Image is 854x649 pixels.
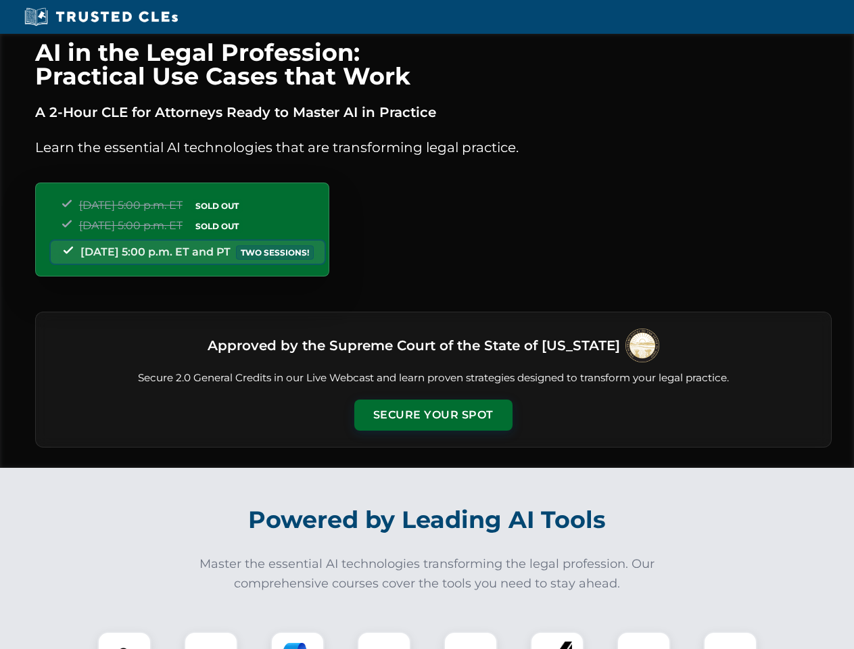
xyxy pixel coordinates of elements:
[79,219,183,232] span: [DATE] 5:00 p.m. ET
[53,496,802,544] h2: Powered by Leading AI Tools
[191,554,664,594] p: Master the essential AI technologies transforming the legal profession. Our comprehensive courses...
[20,7,182,27] img: Trusted CLEs
[354,400,513,431] button: Secure Your Spot
[191,219,243,233] span: SOLD OUT
[79,199,183,212] span: [DATE] 5:00 p.m. ET
[35,41,832,88] h1: AI in the Legal Profession: Practical Use Cases that Work
[625,329,659,362] img: Supreme Court of Ohio
[191,199,243,213] span: SOLD OUT
[52,370,815,386] p: Secure 2.0 General Credits in our Live Webcast and learn proven strategies designed to transform ...
[35,137,832,158] p: Learn the essential AI technologies that are transforming legal practice.
[35,101,832,123] p: A 2-Hour CLE for Attorneys Ready to Master AI in Practice
[208,333,620,358] h3: Approved by the Supreme Court of the State of [US_STATE]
